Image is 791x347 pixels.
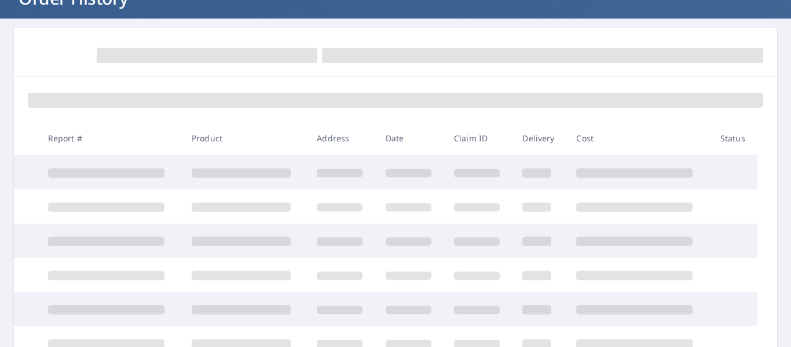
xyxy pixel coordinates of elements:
[711,121,757,155] th: Status
[182,121,307,155] th: Product
[376,121,445,155] th: Date
[39,121,182,155] th: Report #
[307,121,376,155] th: Address
[567,121,711,155] th: Cost
[513,121,567,155] th: Delivery
[445,121,513,155] th: Claim ID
